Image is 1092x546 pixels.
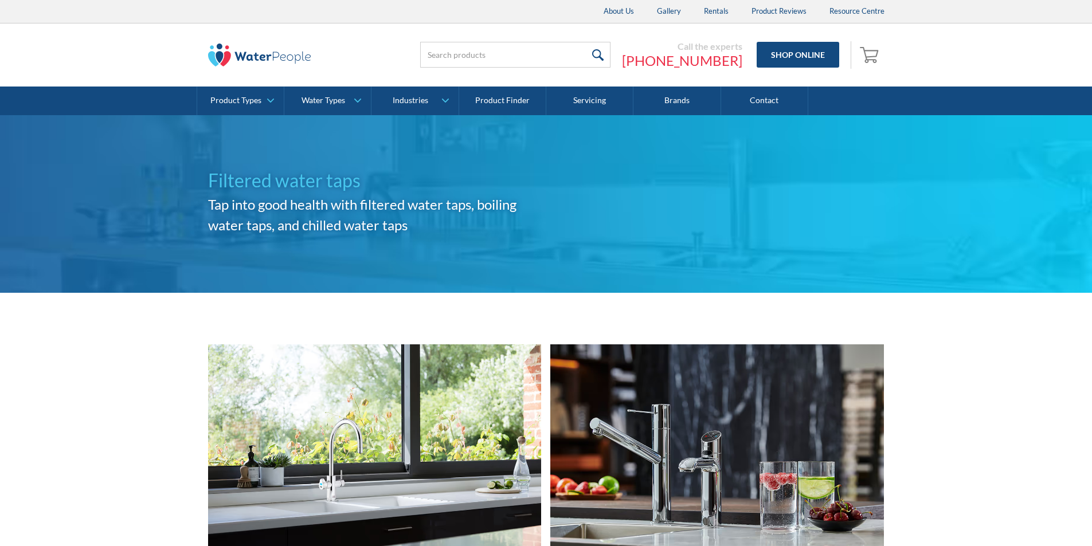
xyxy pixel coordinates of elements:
div: Industries [393,96,428,105]
img: shopping cart [860,45,882,64]
a: [PHONE_NUMBER] [622,52,742,69]
div: Call the experts [622,41,742,52]
a: Product Types [197,87,284,115]
a: Water Types [284,87,371,115]
h1: Filtered water taps [208,167,546,194]
a: Brands [633,87,721,115]
a: Product Finder [459,87,546,115]
div: Water Types [302,96,345,105]
input: Search products [420,42,610,68]
h2: Tap into good health with filtered water taps, boiling water taps, and chilled water taps [208,194,546,235]
div: Product Types [210,96,261,105]
img: The Water People [208,44,311,66]
a: Shop Online [757,42,839,68]
a: Servicing [546,87,633,115]
a: Industries [371,87,458,115]
a: Contact [721,87,808,115]
a: Open cart [857,41,884,69]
